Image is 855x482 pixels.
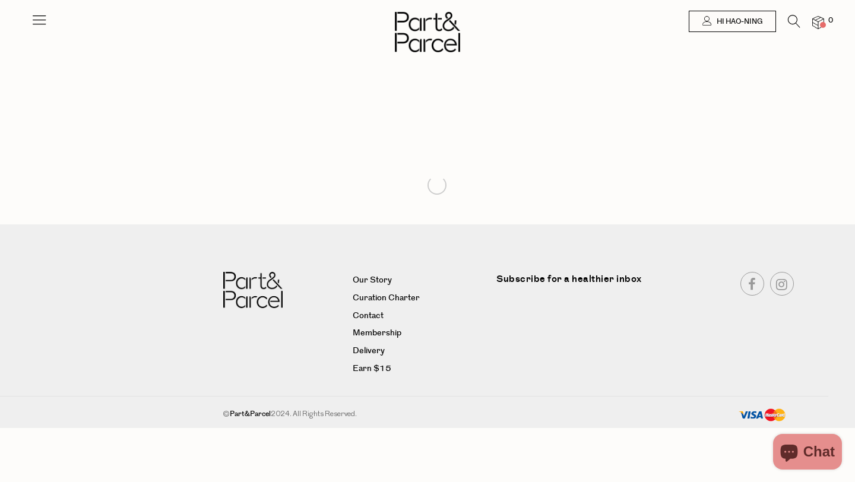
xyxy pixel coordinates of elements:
[353,291,488,306] a: Curation Charter
[353,326,488,341] a: Membership
[689,11,776,32] a: Hi Hao-Ning
[230,409,271,419] b: Part&Parcel
[812,16,824,28] a: 0
[353,274,488,288] a: Our Story
[223,272,283,308] img: Part&Parcel
[353,344,488,359] a: Delivery
[199,408,660,420] div: © 2024. All Rights Reserved.
[825,15,836,26] span: 0
[496,272,650,295] label: Subscribe for a healthier inbox
[739,408,786,422] img: payment-methods.png
[714,17,762,27] span: Hi Hao-Ning
[395,12,460,52] img: Part&Parcel
[769,434,845,473] inbox-online-store-chat: Shopify online store chat
[353,309,488,324] a: Contact
[353,362,488,376] a: Earn $15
